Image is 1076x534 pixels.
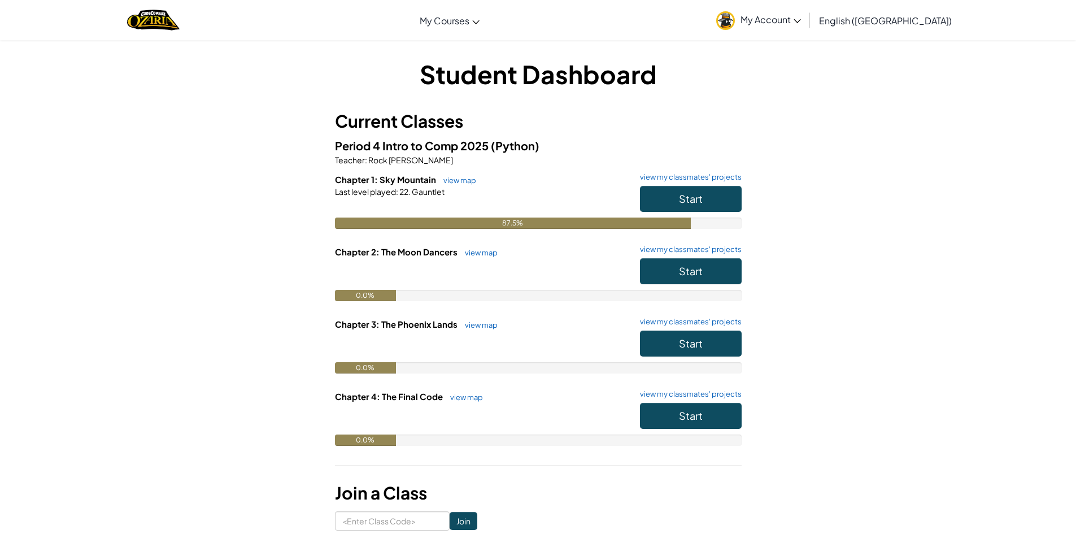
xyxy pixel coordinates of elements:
[335,155,365,165] span: Teacher
[679,192,703,205] span: Start
[365,155,367,165] span: :
[819,15,952,27] span: English ([GEOGRAPHIC_DATA])
[335,319,459,329] span: Chapter 3: The Phoenix Lands
[716,11,735,30] img: avatar
[335,391,445,402] span: Chapter 4: The Final Code
[459,320,498,329] a: view map
[711,2,807,38] a: My Account
[335,246,459,257] span: Chapter 2: The Moon Dancers
[127,8,180,32] a: Ozaria by CodeCombat logo
[491,138,539,153] span: (Python)
[335,108,742,134] h3: Current Classes
[335,138,491,153] span: Period 4 Intro to Comp 2025
[127,8,180,32] img: Home
[679,337,703,350] span: Start
[396,186,398,197] span: :
[445,393,483,402] a: view map
[420,15,469,27] span: My Courses
[335,186,396,197] span: Last level played
[634,318,742,325] a: view my classmates' projects
[335,218,691,229] div: 87.5%
[634,246,742,253] a: view my classmates' projects
[450,512,477,530] input: Join
[335,57,742,92] h1: Student Dashboard
[414,5,485,36] a: My Courses
[634,390,742,398] a: view my classmates' projects
[640,403,742,429] button: Start
[813,5,957,36] a: English ([GEOGRAPHIC_DATA])
[438,176,476,185] a: view map
[335,480,742,506] h3: Join a Class
[335,174,438,185] span: Chapter 1: Sky Mountain
[640,186,742,212] button: Start
[335,362,396,374] div: 0.0%
[679,264,703,277] span: Start
[335,511,450,531] input: <Enter Class Code>
[335,290,396,301] div: 0.0%
[459,248,498,257] a: view map
[640,331,742,357] button: Start
[634,173,742,181] a: view my classmates' projects
[679,409,703,422] span: Start
[411,186,445,197] span: Gauntlet
[740,14,801,25] span: My Account
[640,258,742,284] button: Start
[398,186,411,197] span: 22.
[367,155,453,165] span: Rock [PERSON_NAME]
[335,435,396,446] div: 0.0%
